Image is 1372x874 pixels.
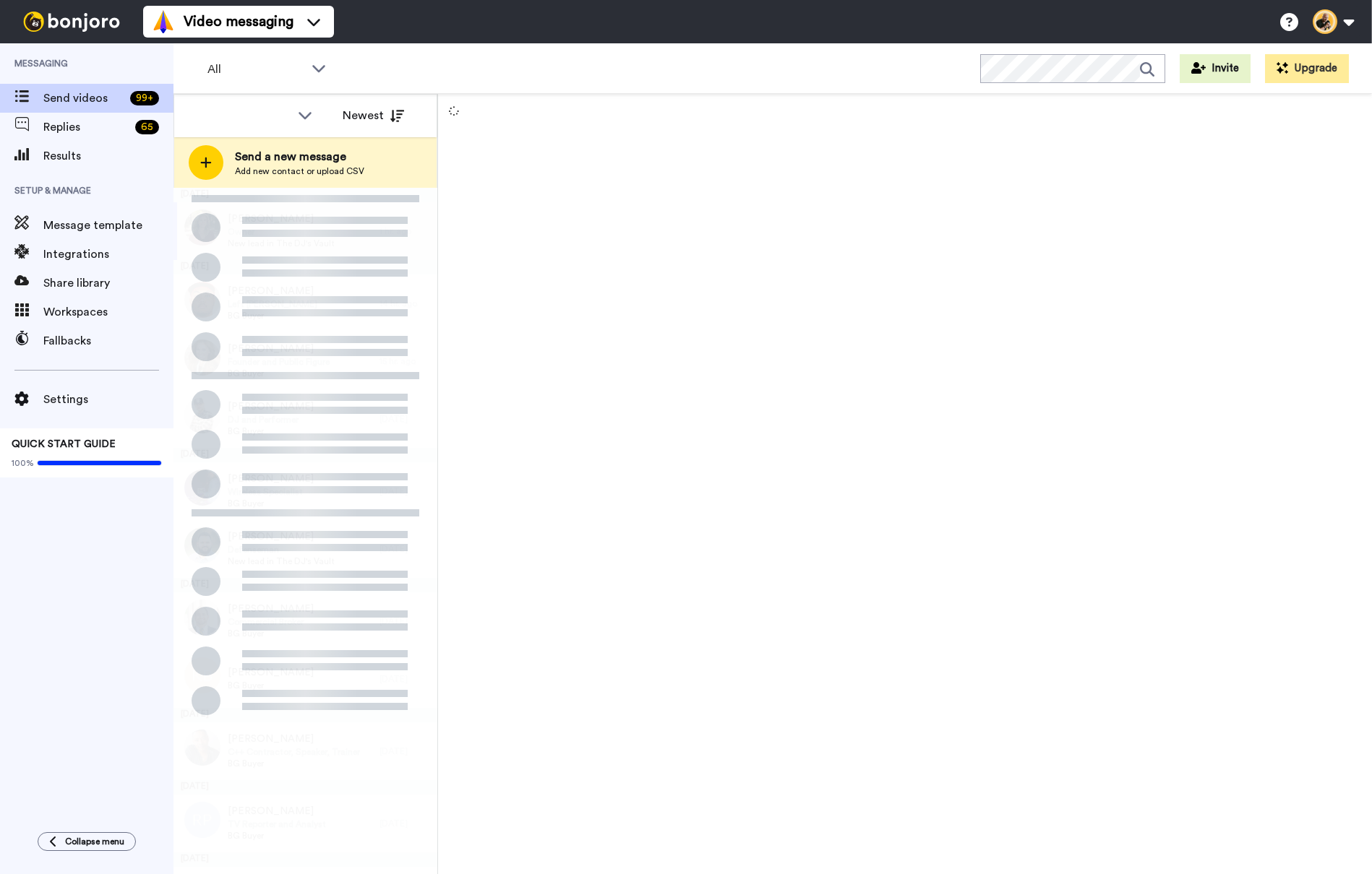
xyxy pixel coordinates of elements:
span: BG Buyer [228,680,314,691]
img: c4db5d89-67b2-46d4-917a-19c9d0d8b0c0.jpg [184,397,220,433]
span: Left [PERSON_NAME] [228,298,317,310]
img: 12c40a23-acbe-4c06-9070-4641cc7b9f3a.jpg [184,470,220,506]
div: [DATE] [173,578,437,592]
span: Replies [43,118,129,136]
img: rp.png [184,802,220,838]
button: Invite [1180,54,1251,83]
span: BG Buyer [228,758,360,769]
div: [DATE] [173,852,437,867]
span: Send videos [43,90,124,107]
div: [DATE] [173,708,437,722]
div: [DATE] [380,485,430,497]
span: Defenseman [228,544,335,555]
img: 2002179a-e088-4298-a2d8-c346487d2902.jpg [184,339,220,376]
div: [DATE] [380,543,430,555]
span: [PERSON_NAME] [228,732,360,746]
span: QUICK START GUIDE [12,439,116,449]
span: All [207,61,304,78]
span: [PERSON_NAME] [228,342,330,356]
span: Message template [43,217,173,234]
div: [DATE] [173,448,437,462]
span: C++ Contractor, Speaker, Trainer [228,746,360,758]
span: BG Buyer [228,498,314,509]
span: Results [43,147,173,165]
span: Video messaging [184,12,293,32]
div: [DATE] [380,745,430,757]
img: c87f13bb-5604-46ef-aa92-3598e6181438.jpg [184,527,220,563]
span: Commercial Broker [228,616,314,628]
span: Send a new message [235,148,364,165]
span: New lead in The DJ's Vault [228,555,335,567]
span: [PERSON_NAME] [228,804,326,818]
span: Settings [43,391,173,408]
span: [PERSON_NAME] [228,212,335,226]
span: Fallbacks [43,332,173,350]
span: BG Buyer [228,310,317,321]
span: TV Reporter and Analyst [228,818,326,830]
span: Integrations [43,246,173,263]
div: 15 hr. ago [380,355,430,367]
span: [PERSON_NAME] [228,399,314,414]
div: [DATE] [173,188,437,202]
span: BG Buyer [228,830,326,841]
span: New lead in The DJ's Vault [228,238,335,249]
span: DJ and Performer [228,414,314,425]
span: [PERSON_NAME] [228,472,314,486]
span: 100% [12,457,34,469]
img: 71d5838a-188a-4828-ac82-379074befe52.jpg [184,282,220,318]
div: [DATE] [380,818,430,829]
img: vm-color.svg [152,10,175,33]
span: Share library [43,274,173,292]
span: [PERSON_NAME] [228,602,314,616]
span: Founder and Public Figure [228,356,330,368]
button: Newest [332,101,415,130]
span: Owner [228,226,335,238]
div: 65 [135,120,159,134]
span: BG Buyer [228,368,330,379]
div: [DATE] [380,413,430,425]
button: Collapse menu [38,832,136,851]
div: [DATE] [173,780,437,795]
img: 9999471e-efe8-4aed-891f-cc2f3bfef0d9.jpg [184,730,220,766]
img: bj-logo-header-white.svg [17,12,126,32]
img: kb.png [184,657,220,693]
div: 1 hr. ago [380,225,430,237]
div: [DATE] [173,260,437,274]
img: e4844583-d6b1-4b6c-8045-b27e633379d9.jpg [184,209,220,246]
div: 99 + [130,91,159,105]
span: Add new contact or upload CSV [235,165,364,177]
span: BG Buyer [228,628,314,639]
span: Collapse menu [65,836,124,847]
img: 2fc6050f-9bf1-4dbd-8357-5efe9b57965f.jpg [184,600,220,636]
span: [PERSON_NAME] [228,284,317,298]
span: [PERSON_NAME] [228,665,314,680]
span: Workspaces [43,303,173,321]
span: [PERSON_NAME] [228,529,335,544]
span: BG Buyer [228,425,314,437]
div: 14 hr. ago [380,298,430,309]
div: [DATE] [380,615,430,627]
span: Wireless Specialist [228,486,314,498]
button: Upgrade [1265,54,1349,83]
div: [DATE] [380,673,430,685]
